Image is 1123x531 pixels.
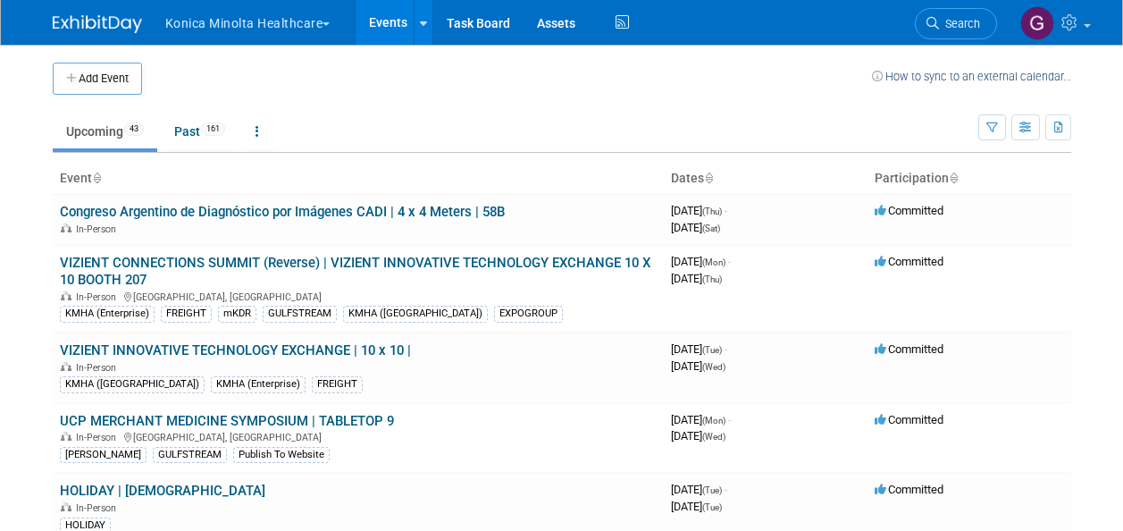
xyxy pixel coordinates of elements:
[704,171,713,185] a: Sort by Start Date
[875,342,943,356] span: Committed
[61,432,71,441] img: In-Person Event
[201,122,225,136] span: 161
[60,342,411,358] a: VIZIENT INNOVATIVE TECHNOLOGY EXCHANGE | 10 x 10 |
[53,164,664,194] th: Event
[61,362,71,371] img: In-Person Event
[939,17,980,30] span: Search
[875,204,943,217] span: Committed
[92,171,101,185] a: Sort by Event Name
[671,204,727,217] span: [DATE]
[915,8,997,39] a: Search
[76,223,122,235] span: In-Person
[671,413,731,426] span: [DATE]
[875,483,943,496] span: Committed
[867,164,1071,194] th: Participation
[702,223,720,233] span: (Sat)
[872,70,1071,83] a: How to sync to an external calendar...
[76,432,122,443] span: In-Person
[61,223,71,232] img: In-Person Event
[161,306,212,322] div: FREIGHT
[671,342,727,356] span: [DATE]
[671,500,722,513] span: [DATE]
[312,376,363,392] div: FREIGHT
[702,274,722,284] span: (Thu)
[671,221,720,234] span: [DATE]
[161,114,239,148] a: Past161
[702,345,722,355] span: (Tue)
[61,291,71,300] img: In-Person Event
[76,291,122,303] span: In-Person
[60,289,657,303] div: [GEOGRAPHIC_DATA], [GEOGRAPHIC_DATA]
[60,447,147,463] div: [PERSON_NAME]
[702,416,725,426] span: (Mon)
[875,413,943,426] span: Committed
[233,447,330,463] div: Publish To Website
[76,502,122,514] span: In-Person
[153,447,227,463] div: GULFSTREAM
[725,204,727,217] span: -
[702,502,722,512] span: (Tue)
[60,255,650,288] a: VIZIENT CONNECTIONS SUMMIT (Reverse) | VIZIENT INNOVATIVE TECHNOLOGY EXCHANGE 10 X 10 BOOTH 207
[725,342,727,356] span: -
[60,483,265,499] a: HOLIDAY | [DEMOGRAPHIC_DATA]
[124,122,144,136] span: 43
[60,429,657,443] div: [GEOGRAPHIC_DATA], [GEOGRAPHIC_DATA]
[53,15,142,33] img: ExhibitDay
[875,255,943,268] span: Committed
[728,255,731,268] span: -
[949,171,958,185] a: Sort by Participation Type
[60,204,505,220] a: Congreso Argentino de Diagnóstico por Imágenes CADI | 4 x 4 Meters | 58B
[343,306,488,322] div: KMHA ([GEOGRAPHIC_DATA])
[53,63,142,95] button: Add Event
[76,362,122,374] span: In-Person
[702,206,722,216] span: (Thu)
[702,257,725,267] span: (Mon)
[671,359,725,373] span: [DATE]
[671,429,725,442] span: [DATE]
[61,502,71,511] img: In-Person Event
[702,362,725,372] span: (Wed)
[494,306,563,322] div: EXPOGROUP
[664,164,867,194] th: Dates
[211,376,306,392] div: KMHA (Enterprise)
[263,306,337,322] div: GULFSTREAM
[671,272,722,285] span: [DATE]
[218,306,256,322] div: mKDR
[702,485,722,495] span: (Tue)
[671,255,731,268] span: [DATE]
[60,413,394,429] a: UCP MERCHANT MEDICINE SYMPOSIUM | TABLETOP 9
[53,114,157,148] a: Upcoming43
[60,376,205,392] div: KMHA ([GEOGRAPHIC_DATA])
[702,432,725,442] span: (Wed)
[1020,6,1054,40] img: Gordon Walker
[60,306,155,322] div: KMHA (Enterprise)
[725,483,727,496] span: -
[671,483,727,496] span: [DATE]
[728,413,731,426] span: -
